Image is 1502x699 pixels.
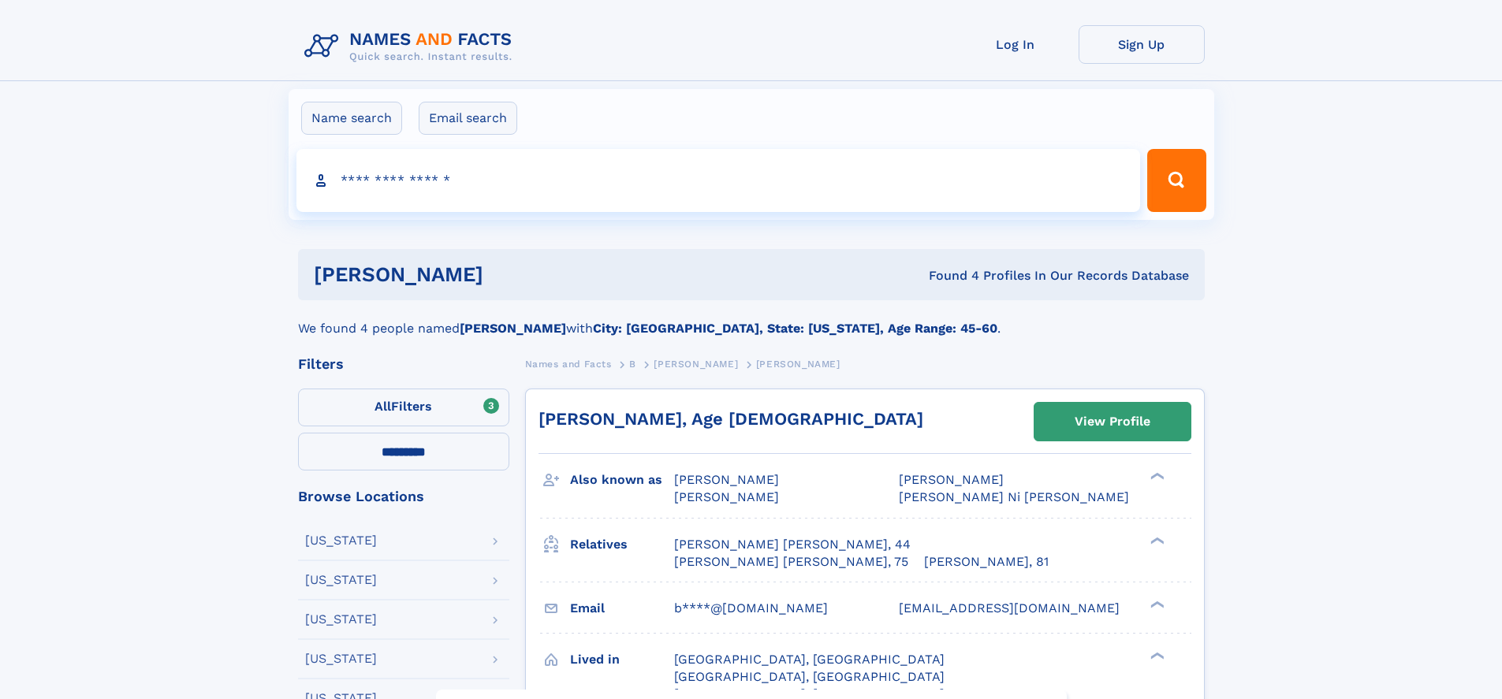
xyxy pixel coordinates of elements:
[570,467,674,493] h3: Also known as
[899,472,1004,487] span: [PERSON_NAME]
[570,531,674,558] h3: Relatives
[301,102,402,135] label: Name search
[674,536,911,553] a: [PERSON_NAME] [PERSON_NAME], 44
[1146,650,1165,660] div: ❯
[629,354,636,374] a: B
[674,472,779,487] span: [PERSON_NAME]
[305,653,377,665] div: [US_STATE]
[314,265,706,284] h1: [PERSON_NAME]
[674,553,908,571] a: [PERSON_NAME] [PERSON_NAME], 75
[298,25,525,68] img: Logo Names and Facts
[654,354,738,374] a: [PERSON_NAME]
[629,359,636,370] span: B
[1146,599,1165,609] div: ❯
[296,149,1141,212] input: search input
[1146,535,1165,545] div: ❯
[674,652,945,667] span: [GEOGRAPHIC_DATA], [GEOGRAPHIC_DATA]
[525,354,612,374] a: Names and Facts
[570,595,674,622] h3: Email
[1147,149,1206,212] button: Search Button
[1075,403,1150,440] div: View Profile
[706,267,1189,284] div: Found 4 Profiles In Our Records Database
[899,600,1120,615] span: [EMAIL_ADDRESS][DOMAIN_NAME]
[298,389,509,426] label: Filters
[674,489,779,504] span: [PERSON_NAME]
[756,359,840,370] span: [PERSON_NAME]
[654,359,738,370] span: [PERSON_NAME]
[298,357,509,371] div: Filters
[593,321,997,336] b: City: [GEOGRAPHIC_DATA], State: [US_STATE], Age Range: 45-60
[1079,25,1205,64] a: Sign Up
[924,553,1049,571] a: [PERSON_NAME], 81
[460,321,566,336] b: [PERSON_NAME]
[298,489,509,504] div: Browse Locations
[1146,471,1165,481] div: ❯
[1034,403,1191,441] a: View Profile
[298,300,1205,338] div: We found 4 people named with .
[570,646,674,673] h3: Lived in
[419,102,517,135] label: Email search
[899,489,1129,504] span: [PERSON_NAME] Ni [PERSON_NAME]
[305,534,377,547] div: [US_STATE]
[952,25,1079,64] a: Log In
[305,574,377,586] div: [US_STATE]
[305,613,377,626] div: [US_STATE]
[674,669,945,684] span: [GEOGRAPHIC_DATA], [GEOGRAPHIC_DATA]
[375,399,391,414] span: All
[539,409,923,429] a: [PERSON_NAME], Age [DEMOGRAPHIC_DATA]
